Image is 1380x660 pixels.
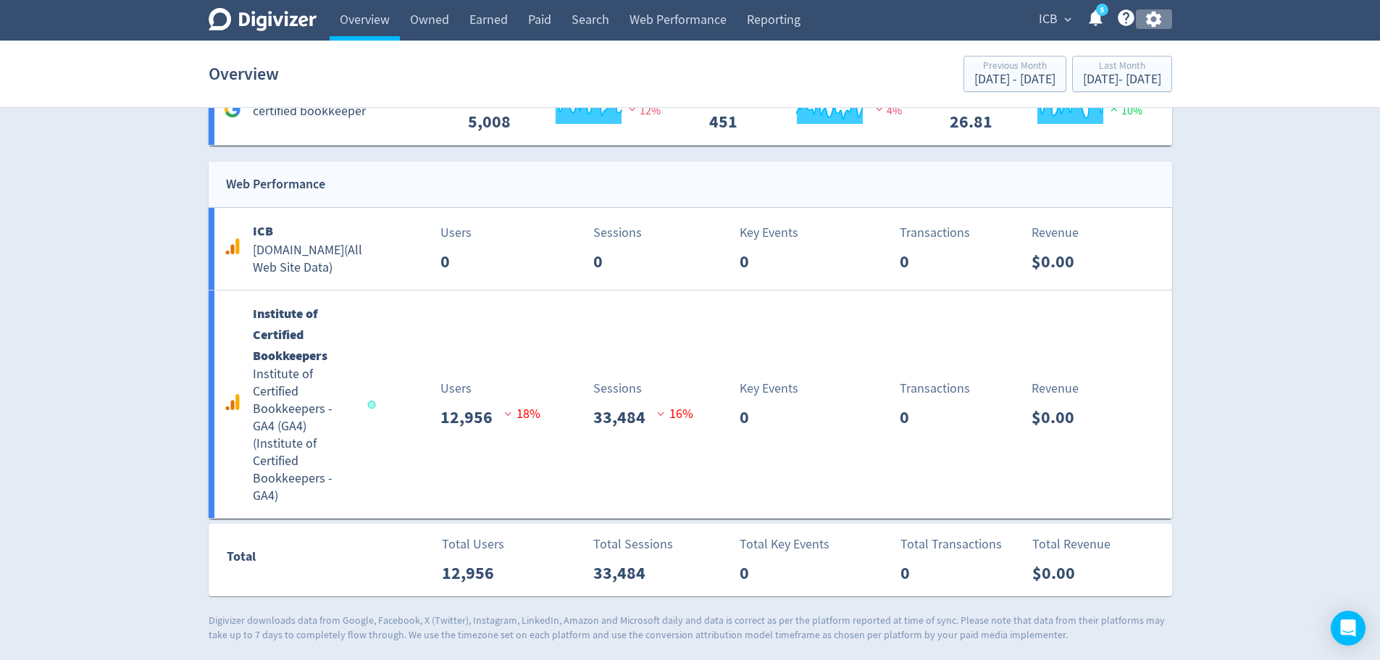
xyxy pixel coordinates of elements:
[461,93,678,131] svg: Impressions 5,008
[209,614,1172,642] p: Digivizer downloads data from Google, Facebook, X (Twitter), Instagram, LinkedIn, Amazon and Micr...
[224,238,241,255] svg: Google Analytics
[253,366,354,505] h5: Institute of Certified Bookkeepers - GA4 (GA4) ( Institute of Certified Bookkeepers - GA4 )
[209,208,1172,290] a: ICB[DOMAIN_NAME](All Web Site Data)Users0Sessions0Key Events0Transactions0Revenue$0.00
[593,379,642,398] p: Sessions
[224,101,241,118] svg: Google Analytics
[974,61,1055,73] div: Previous Month
[593,404,657,430] p: 33,484
[440,248,461,275] p: 0
[1032,379,1079,398] p: Revenue
[657,404,693,424] p: 16 %
[593,535,673,554] p: Total Sessions
[942,93,1160,131] svg: Avg. Position 26.81
[1083,61,1161,73] div: Last Month
[253,242,374,277] h5: [DOMAIN_NAME] ( All Web Site Data )
[1032,248,1086,275] p: $0.00
[1107,104,1142,118] span: 10%
[209,291,1172,518] a: Institute of Certified BookkeepersInstitute of Certified Bookkeepers - GA4 (GA4)(Institute of Cer...
[440,223,472,243] p: Users
[367,401,380,409] span: Data last synced: 15 Sep 2025, 12:02am (AEST)
[442,560,506,586] p: 12,956
[740,223,798,243] p: Key Events
[1331,611,1366,646] div: Open Intercom Messenger
[224,393,241,411] svg: Google Analytics
[253,103,366,120] h5: certified bookkeeper
[900,535,1002,554] p: Total Transactions
[740,535,829,554] p: Total Key Events
[872,104,887,114] img: negative-performance.svg
[504,404,540,424] p: 18 %
[740,379,798,398] p: Key Events
[226,174,325,195] div: Web Performance
[209,51,279,97] h1: Overview
[963,56,1066,92] button: Previous Month[DATE] - [DATE]
[1032,535,1111,554] p: Total Revenue
[900,560,921,586] p: 0
[1034,8,1075,31] button: ICB
[593,248,614,275] p: 0
[253,222,273,240] b: ICB
[442,535,504,554] p: Total Users
[440,404,504,430] p: 12,956
[740,248,761,275] p: 0
[1100,5,1103,15] text: 5
[1039,8,1058,31] span: ICB
[440,379,472,398] p: Users
[227,546,369,574] div: Total
[209,72,1172,146] a: certified bookkeeper Impressions 5,008 Impressions 5,008 12% Clicks 451 Clicks 451 4% Avg. Positi...
[593,223,642,243] p: Sessions
[900,379,970,398] p: Transactions
[1032,404,1086,430] p: $0.00
[740,404,761,430] p: 0
[1096,4,1108,16] a: 5
[625,104,661,118] span: 12%
[1083,73,1161,86] div: [DATE] - [DATE]
[702,93,919,131] svg: Clicks 451
[872,104,902,118] span: 4%
[253,305,327,364] b: Institute of Certified Bookkeepers
[900,223,970,243] p: Transactions
[593,560,657,586] p: 33,484
[1032,560,1087,586] p: $0.00
[1107,104,1121,114] img: positive-performance.svg
[974,73,1055,86] div: [DATE] - [DATE]
[625,104,640,114] img: negative-performance.svg
[1072,56,1172,92] button: Last Month[DATE]- [DATE]
[900,248,921,275] p: 0
[900,404,921,430] p: 0
[740,560,761,586] p: 0
[1061,13,1074,26] span: expand_more
[1032,223,1079,243] p: Revenue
